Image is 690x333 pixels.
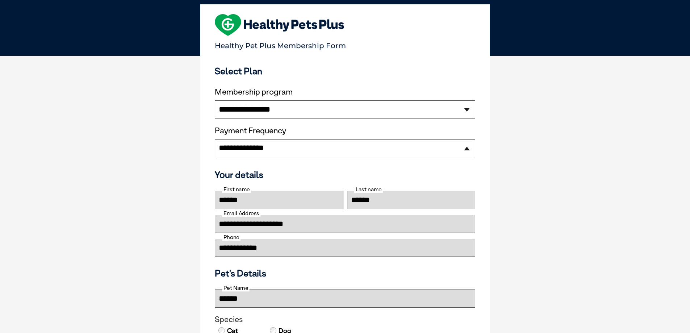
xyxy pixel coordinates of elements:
[215,169,475,180] h3: Your details
[222,210,260,217] label: Email Address
[215,87,475,97] label: Membership program
[222,186,251,193] label: First name
[215,315,475,324] legend: Species
[215,14,344,36] img: heart-shape-hpp-logo-large.png
[212,268,478,279] h3: Pet's Details
[215,66,475,76] h3: Select Plan
[222,234,241,241] label: Phone
[354,186,383,193] label: Last name
[215,38,475,50] p: Healthy Pet Plus Membership Form
[215,126,286,136] label: Payment Frequency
